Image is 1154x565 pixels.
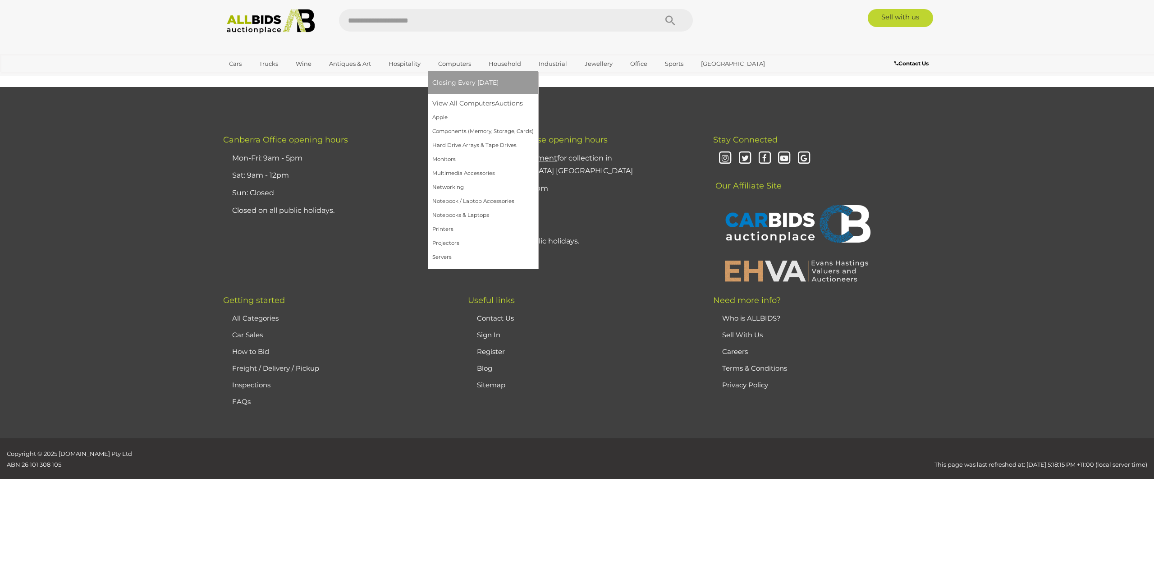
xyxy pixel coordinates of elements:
li: Sat: Closed [475,198,690,215]
i: Instagram [718,151,733,166]
a: Contact Us [894,59,931,69]
li: Closed on all public holidays. [230,202,445,220]
a: Wine [290,56,317,71]
button: Search [648,9,693,32]
a: Book an appointmentfor collection in [GEOGRAPHIC_DATA] [GEOGRAPHIC_DATA] [477,154,633,175]
img: CARBIDS Auctionplace [720,195,873,255]
a: Inspections [232,381,270,389]
span: Stay Connected [713,135,778,145]
a: Household [483,56,527,71]
li: Mon-Fri: 8am - 4pm [475,180,690,198]
a: Blog [477,364,492,372]
a: Hospitality [383,56,426,71]
a: How to Bid [232,347,269,356]
span: Our Affiliate Site [713,167,782,191]
i: Youtube [777,151,792,166]
a: Sports [659,56,689,71]
a: Industrial [533,56,573,71]
a: Privacy Policy [722,381,768,389]
a: Register [477,347,505,356]
a: Jewellery [579,56,618,71]
span: Getting started [223,295,285,305]
a: Sell With Us [722,331,763,339]
a: Sell with us [868,9,933,27]
a: All Categories [232,314,279,322]
a: Sign In [477,331,500,339]
span: Need more info? [713,295,781,305]
i: Google [796,151,812,166]
img: Allbids.com.au [222,9,320,34]
a: Sitemap [477,381,505,389]
a: Terms & Conditions [722,364,787,372]
li: Closed on all public holidays. [475,233,690,250]
li: Sun: Closed [230,184,445,202]
a: Cars [223,56,247,71]
a: Contact Us [477,314,514,322]
a: Antiques & Art [323,56,377,71]
a: Office [624,56,653,71]
a: Car Sales [232,331,263,339]
img: EHVA | Evans Hastings Valuers and Auctioneers [720,259,873,282]
a: Freight / Delivery / Pickup [232,364,319,372]
span: Canberra Office opening hours [223,135,348,145]
a: [GEOGRAPHIC_DATA] [695,56,771,71]
a: Computers [432,56,477,71]
div: This page was last refreshed at: [DATE] 5:18:15 PM +11:00 (local server time) [288,449,1154,470]
i: Twitter [737,151,753,166]
i: Facebook [757,151,773,166]
a: FAQs [232,397,251,406]
a: Careers [722,347,748,356]
li: Sun: Closed [475,215,690,233]
li: Sat: 9am - 12pm [230,167,445,184]
span: Useful links [468,295,515,305]
a: Trucks [253,56,284,71]
b: Contact Us [894,60,929,67]
a: Who is ALLBIDS? [722,314,781,322]
li: Mon-Fri: 9am - 5pm [230,150,445,167]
